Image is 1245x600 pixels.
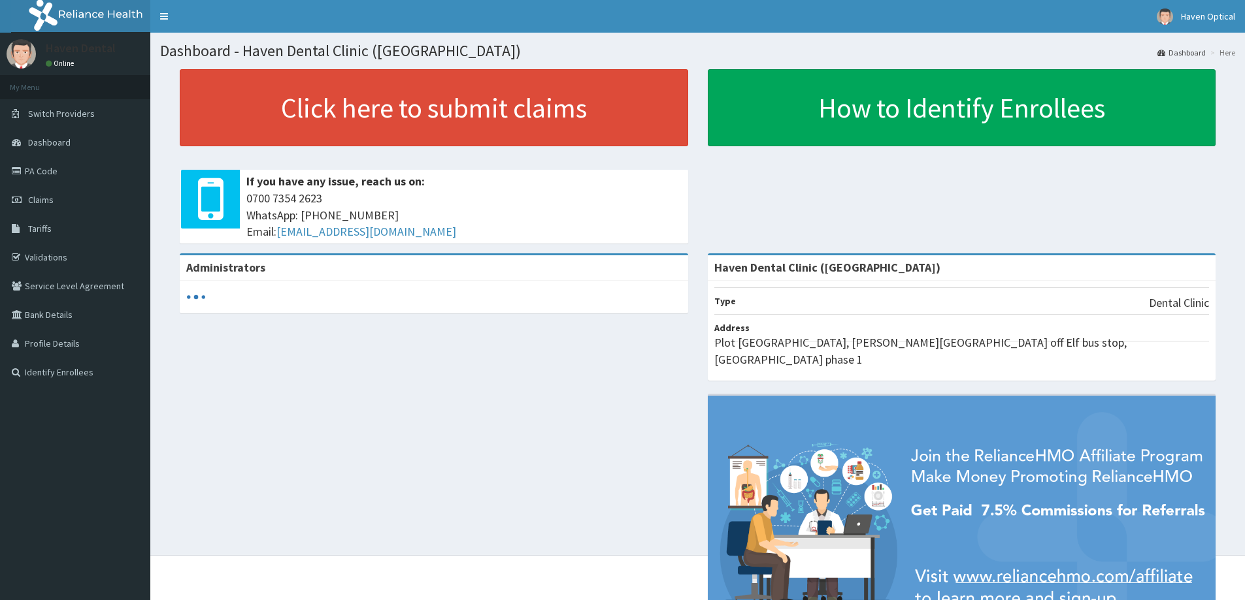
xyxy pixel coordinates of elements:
[1157,8,1173,25] img: User Image
[28,223,52,234] span: Tariffs
[714,295,736,307] b: Type
[186,287,206,307] svg: audio-loading
[714,260,940,275] strong: Haven Dental Clinic ([GEOGRAPHIC_DATA])
[714,322,750,334] b: Address
[246,174,425,189] b: If you have any issue, reach us on:
[276,224,456,239] a: [EMAIL_ADDRESS][DOMAIN_NAME]
[1157,47,1206,58] a: Dashboard
[28,108,95,119] span: Switch Providers
[246,190,682,240] span: 0700 7354 2623 WhatsApp: [PHONE_NUMBER] Email:
[28,136,71,148] span: Dashboard
[46,59,77,68] a: Online
[7,39,36,69] img: User Image
[714,334,1210,368] p: Plot [GEOGRAPHIC_DATA], [PERSON_NAME][GEOGRAPHIC_DATA] off Elf bus stop, [GEOGRAPHIC_DATA] phase 1
[1207,47,1235,58] li: Here
[1181,10,1235,22] span: Haven Optical
[186,260,265,275] b: Administrators
[160,42,1235,59] h1: Dashboard - Haven Dental Clinic ([GEOGRAPHIC_DATA])
[1149,294,1209,311] p: Dental Clinic
[708,69,1216,146] a: How to Identify Enrollees
[180,69,688,146] a: Click here to submit claims
[46,42,116,54] p: Haven Dental
[28,194,54,206] span: Claims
